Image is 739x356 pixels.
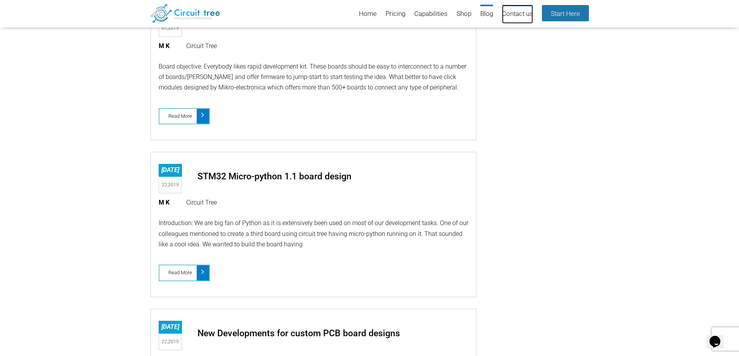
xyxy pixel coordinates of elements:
[480,5,493,24] a: Blog
[159,164,182,177] div: [DATE]
[159,61,468,93] p: Board objective: Everybody likes rapid development kit. These boards should be easy to interconne...
[159,42,177,50] span: M K
[502,5,533,24] a: Contact us
[168,339,179,344] span: 2019
[186,199,217,206] a: Circuit Tree
[542,5,589,21] a: Start Here
[159,218,468,249] p: Introduction: We are big fan of Python as it is extensively been used on most of our development ...
[159,108,210,125] a: Read More
[706,325,731,348] iframe: chat widget
[159,265,210,281] a: Read More
[457,5,471,24] a: Shop
[168,182,179,187] span: 2019
[159,177,182,193] div: 22,
[359,5,377,24] a: Home
[386,5,405,24] a: Pricing
[159,334,182,350] div: 22,
[186,42,217,50] a: Circuit Tree
[151,4,220,23] img: Circuit Tree
[414,5,448,24] a: Capabilities
[159,321,182,334] div: [DATE]
[159,20,182,36] div: 01,
[159,199,177,206] span: M K
[197,171,351,182] a: STM32 Micro-python 1.1 board design
[168,25,179,31] span: 2019
[197,328,400,339] a: New Developments for custom PCB board designs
